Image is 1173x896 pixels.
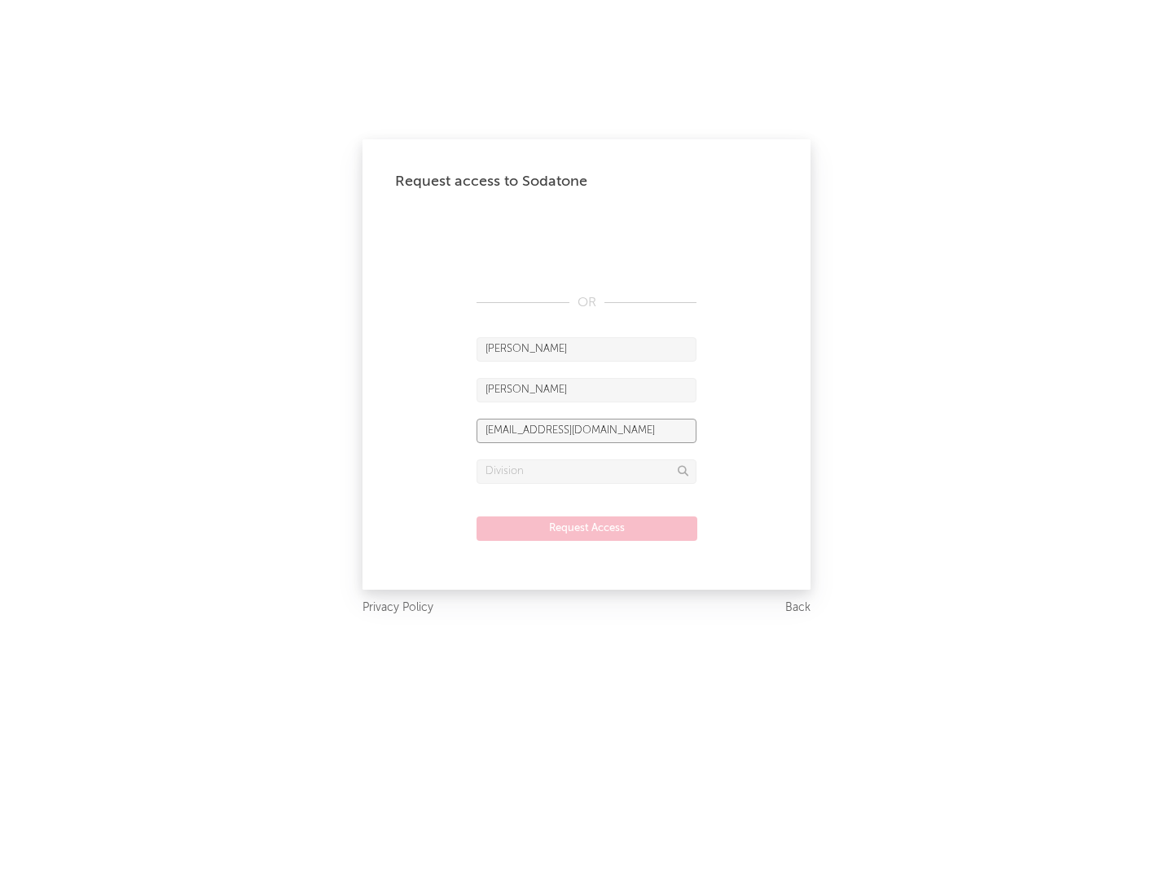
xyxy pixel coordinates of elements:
[395,172,778,191] div: Request access to Sodatone
[477,337,696,362] input: First Name
[362,598,433,618] a: Privacy Policy
[477,293,696,313] div: OR
[477,419,696,443] input: Email
[785,598,811,618] a: Back
[477,378,696,402] input: Last Name
[477,516,697,541] button: Request Access
[477,459,696,484] input: Division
